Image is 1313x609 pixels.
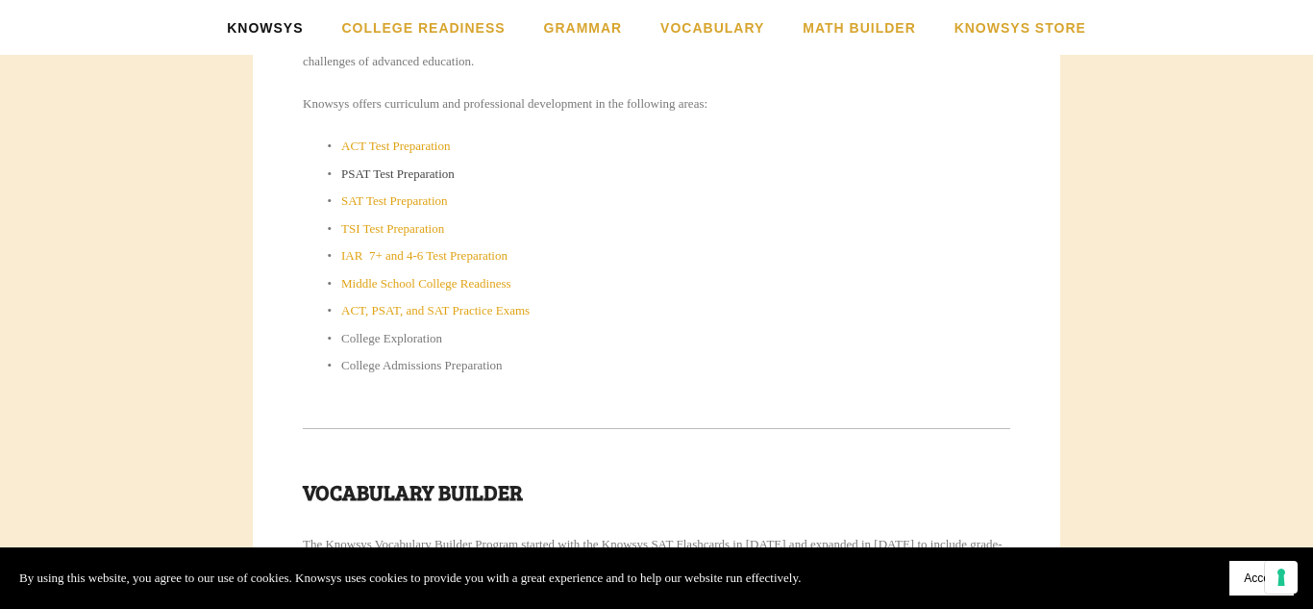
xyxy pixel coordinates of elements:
[341,193,448,208] a: SAT Test Preparation
[1265,561,1298,594] button: Your consent preferences for tracking technologies
[341,221,444,236] a: TSI Test Preparation
[19,568,801,589] p: By using this website, you agree to our use of cookies. Knowsys uses cookies to provide you with ...
[1229,561,1294,596] button: Accept
[341,276,511,291] a: Middle School College Readiness
[341,248,508,263] a: IAR 7+ and 4-6 Test Preparation
[303,534,1010,576] p: The Knowsys Vocabulary Builder Program started with the Knowsys SAT Flashcards in [DATE] and expa...
[1244,571,1279,585] span: Accept
[341,139,450,153] a: ACT Test Preparation
[341,166,455,181] a: PSAT Test Preparation
[303,93,1010,114] p: Knowsys offers curriculum and professional development in the following areas:
[341,328,1010,349] p: College Exploration
[341,303,530,317] a: ACT, PSAT, and SAT Practice Exams
[303,477,523,506] strong: Vocabulary Builder
[341,355,1010,376] p: College Admissions Preparation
